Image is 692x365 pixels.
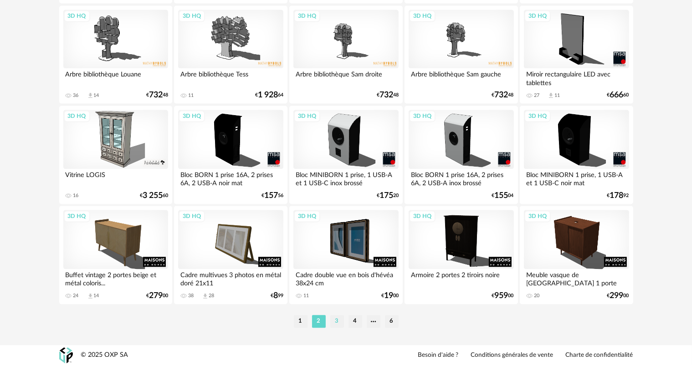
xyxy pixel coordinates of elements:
[294,10,320,22] div: 3D HQ
[73,92,79,99] div: 36
[293,269,398,287] div: Cadre double vue en bois d'hévéa 38x24 cm
[409,269,513,287] div: Armoire 2 portes 2 tiroirs noire
[179,110,205,122] div: 3D HQ
[146,92,168,98] div: € 48
[59,347,73,363] img: OXP
[610,193,624,199] span: 178
[524,10,551,22] div: 3D HQ
[73,293,79,299] div: 24
[174,106,287,204] a: 3D HQ Bloc BORN 1 prise 16A, 2 prises 6A, 2 USB-A noir mat €15756
[255,92,283,98] div: € 64
[409,68,513,86] div: Arbre bibliothèque Sam gauche
[524,210,551,222] div: 3D HQ
[271,293,283,299] div: € 99
[495,92,508,98] span: 732
[293,169,398,187] div: Bloc MINIBORN 1 prise, 1 USB-A et 1 USB-C inox brossé
[81,351,128,360] div: © 2025 OXP SA
[178,68,283,86] div: Arbre bibliothèque Tess
[377,193,399,199] div: € 20
[258,92,278,98] span: 1 928
[63,269,168,287] div: Buffet vintage 2 portes beige et métal coloris...
[289,5,402,104] a: 3D HQ Arbre bibliothèque Sam droite €73248
[610,293,624,299] span: 299
[94,293,99,299] div: 14
[409,110,436,122] div: 3D HQ
[179,10,205,22] div: 3D HQ
[294,210,320,222] div: 3D HQ
[174,5,287,104] a: 3D HQ Arbre bibliothèque Tess 11 €1 92864
[492,92,514,98] div: € 48
[63,68,168,86] div: Arbre bibliothèque Louane
[524,269,629,287] div: Meuble vasque de [GEOGRAPHIC_DATA] 1 porte coulissante
[524,169,629,187] div: Bloc MINIBORN 1 prise, 1 USB-A et 1 USB-C noir mat
[548,92,554,99] span: Download icon
[289,106,402,204] a: 3D HQ Bloc MINIBORN 1 prise, 1 USB-A et 1 USB-C inox brossé €17520
[607,193,629,199] div: € 92
[349,315,362,328] li: 4
[495,193,508,199] span: 155
[377,92,399,98] div: € 48
[59,206,172,304] a: 3D HQ Buffet vintage 2 portes beige et métal coloris... 24 Download icon 14 €27900
[294,110,320,122] div: 3D HQ
[59,5,172,104] a: 3D HQ Arbre bibliothèque Louane 36 Download icon 14 €73248
[405,206,518,304] a: 3D HQ Armoire 2 portes 2 tiroirs noire €95900
[471,351,554,360] a: Conditions générales de vente
[73,193,79,199] div: 16
[179,210,205,222] div: 3D HQ
[492,293,514,299] div: € 00
[59,106,172,204] a: 3D HQ Vitrine LOGIS 16 €3 25560
[294,315,308,328] li: 1
[330,315,344,328] li: 3
[495,293,508,299] span: 959
[293,68,398,86] div: Arbre bibliothèque Sam droite
[534,293,539,299] div: 20
[149,92,163,98] span: 732
[188,92,194,99] div: 11
[94,92,99,99] div: 14
[520,106,633,204] a: 3D HQ Bloc MINIBORN 1 prise, 1 USB-A et 1 USB-C noir mat €17892
[381,293,399,299] div: € 00
[178,169,283,187] div: Bloc BORN 1 prise 16A, 2 prises 6A, 2 USB-A noir mat
[524,110,551,122] div: 3D HQ
[140,193,168,199] div: € 60
[607,92,629,98] div: € 60
[289,206,402,304] a: 3D HQ Cadre double vue en bois d'hévéa 38x24 cm 11 €1900
[379,92,393,98] span: 732
[405,106,518,204] a: 3D HQ Bloc BORN 1 prise 16A, 2 prises 6A, 2 USB-A inox brossé €15504
[146,293,168,299] div: € 00
[566,351,633,360] a: Charte de confidentialité
[149,293,163,299] span: 279
[64,210,90,222] div: 3D HQ
[384,293,393,299] span: 19
[607,293,629,299] div: € 00
[87,92,94,99] span: Download icon
[554,92,560,99] div: 11
[87,293,94,299] span: Download icon
[264,193,278,199] span: 157
[492,193,514,199] div: € 04
[418,351,459,360] a: Besoin d'aide ?
[534,92,539,99] div: 27
[143,193,163,199] span: 3 255
[303,293,309,299] div: 11
[209,293,214,299] div: 28
[64,110,90,122] div: 3D HQ
[385,315,399,328] li: 6
[63,169,168,187] div: Vitrine LOGIS
[610,92,624,98] span: 666
[202,293,209,299] span: Download icon
[174,206,287,304] a: 3D HQ Cadre multivues 3 photos en métal doré 21x11 38 Download icon 28 €899
[178,269,283,287] div: Cadre multivues 3 photos en métal doré 21x11
[64,10,90,22] div: 3D HQ
[524,68,629,86] div: Miroir rectangulaire LED avec tablettes
[379,193,393,199] span: 175
[520,206,633,304] a: 3D HQ Meuble vasque de [GEOGRAPHIC_DATA] 1 porte coulissante 20 €29900
[409,210,436,222] div: 3D HQ
[188,293,194,299] div: 38
[409,169,513,187] div: Bloc BORN 1 prise 16A, 2 prises 6A, 2 USB-A inox brossé
[520,5,633,104] a: 3D HQ Miroir rectangulaire LED avec tablettes 27 Download icon 11 €66660
[273,293,278,299] span: 8
[261,193,283,199] div: € 56
[409,10,436,22] div: 3D HQ
[405,5,518,104] a: 3D HQ Arbre bibliothèque Sam gauche €73248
